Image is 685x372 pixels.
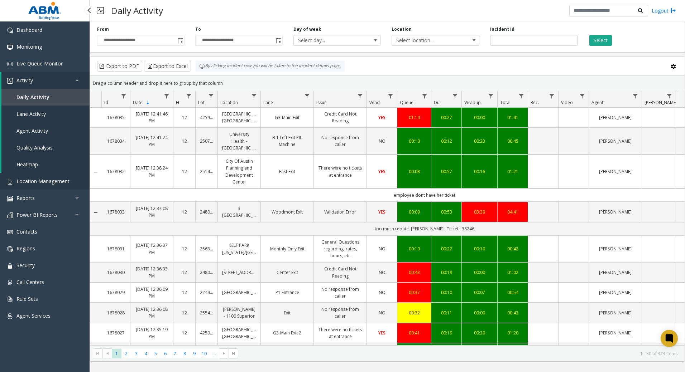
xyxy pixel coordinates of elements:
[200,114,213,121] a: 425980
[1,72,90,89] a: Activity
[200,349,209,358] span: Page 10
[464,99,481,106] span: Wrapup
[593,309,637,316] a: [PERSON_NAME]
[466,269,493,276] div: 00:00
[198,99,205,106] span: Lot
[265,289,309,296] a: P1 Entrance
[199,63,205,69] img: infoIcon.svg
[318,306,362,319] a: No response from caller
[502,309,523,316] div: 00:43
[7,246,13,252] img: 'icon'
[502,289,523,296] div: 00:54
[220,99,238,106] span: Location
[222,289,256,296] a: [GEOGRAPHIC_DATA]
[502,209,523,215] div: 04:41
[371,209,393,215] a: YES
[436,168,457,175] a: 00:57
[379,289,385,295] span: NO
[106,209,126,215] a: 1678033
[502,138,523,145] div: 00:45
[200,138,213,145] a: 25070847
[144,61,191,72] button: Export to Excel
[7,297,13,302] img: 'icon'
[436,245,457,252] a: 00:22
[318,286,362,299] a: No response from caller
[502,269,523,276] a: 01:02
[466,309,493,316] a: 00:00
[1,89,90,106] a: Daily Activity
[16,312,51,319] span: Agent Services
[392,35,461,45] span: Select location...
[7,61,13,67] img: 'icon'
[263,99,273,106] span: Lane
[141,349,151,358] span: Page 4
[318,134,362,148] a: No response from caller
[318,111,362,124] a: Credit Card Not Reading
[436,269,457,276] div: 00:19
[378,168,385,175] span: YES
[16,60,63,67] span: Live Queue Monitor
[170,349,180,358] span: Page 7
[436,329,457,336] a: 00:19
[378,330,385,336] span: YES
[593,269,637,276] a: [PERSON_NAME]
[265,168,309,175] a: East Exit
[135,306,169,319] a: [DATE] 12:36:08 PM
[135,165,169,178] a: [DATE] 12:38:24 PM
[1,122,90,139] a: Agent Activity
[119,91,129,101] a: Id Filter Menu
[561,99,573,106] span: Video
[302,91,312,101] a: Lane Filter Menu
[502,114,523,121] div: 01:41
[436,209,457,215] a: 00:53
[371,309,393,316] a: NO
[106,329,126,336] a: 1678027
[593,209,637,215] a: [PERSON_NAME]
[178,245,191,252] a: 12
[90,77,685,89] div: Drag a column header and drop it here to group by that column
[229,348,238,358] span: Go to the last page
[1,156,90,173] a: Heatmap
[466,138,493,145] a: 00:23
[402,209,427,215] a: 00:09
[206,91,216,101] a: Lot Filter Menu
[265,245,309,252] a: Monthly Only Exit
[318,209,362,215] a: Validation Error
[402,329,427,336] a: 00:41
[7,78,13,84] img: 'icon'
[222,205,256,219] a: 3 [GEOGRAPHIC_DATA]
[16,228,37,235] span: Contacts
[547,91,557,101] a: Rec. Filter Menu
[7,212,13,218] img: 'icon'
[371,329,393,336] a: YES
[106,245,126,252] a: 1678031
[593,289,637,296] a: [PERSON_NAME]
[379,138,385,144] span: NO
[106,269,126,276] a: 1678030
[162,91,172,101] a: Date Filter Menu
[222,269,256,276] a: [STREET_ADDRESS]
[436,309,457,316] a: 00:11
[176,99,179,106] span: H
[318,165,362,178] a: There were no tickets at entrance
[7,28,13,33] img: 'icon'
[106,309,126,316] a: 1678028
[402,168,427,175] a: 00:08
[400,99,413,106] span: Queue
[466,168,493,175] div: 00:16
[200,245,213,252] a: 25630005
[184,91,194,101] a: H Filter Menu
[7,196,13,201] img: 'icon'
[466,289,493,296] a: 00:07
[112,349,121,358] span: Page 1
[106,114,126,121] a: 1678035
[386,91,396,101] a: Vend Filter Menu
[402,138,427,145] a: 00:10
[402,269,427,276] div: 00:43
